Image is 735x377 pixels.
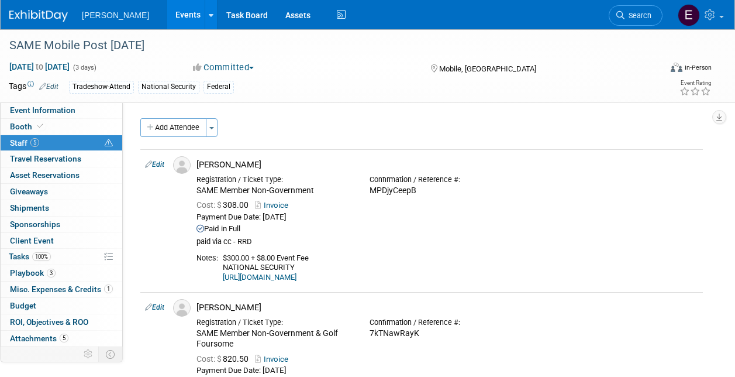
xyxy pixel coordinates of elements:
a: Attachments5 [1,331,122,347]
span: Travel Reservations [10,154,81,163]
span: 308.00 [196,200,253,210]
a: Client Event [1,233,122,249]
span: Staff [10,138,39,148]
div: Federal [203,81,234,93]
a: [URL][DOMAIN_NAME] [223,273,296,282]
div: Confirmation / Reference #: [370,318,525,327]
a: Invoice [255,201,293,210]
a: Edit [145,160,164,169]
span: Sponsorships [10,220,60,229]
div: In-Person [684,63,712,72]
span: 1 [104,285,113,293]
a: Shipments [1,200,122,216]
img: ExhibitDay [9,10,68,22]
button: Add Attendee [140,118,206,137]
span: Potential Scheduling Conflict -- at least one attendee is tagged in another overlapping event. [105,138,113,149]
div: Payment Due Date: [DATE] [196,366,698,376]
a: ROI, Objectives & ROO [1,314,122,330]
div: SAME Member Non-Government & Golf Foursome [196,328,352,349]
td: Tags [9,80,58,94]
div: Event Rating [679,80,711,86]
img: Format-Inperson.png [671,63,682,72]
span: Shipments [10,203,49,213]
i: Booth reservation complete [37,123,43,129]
span: Mobile, [GEOGRAPHIC_DATA] [439,64,536,73]
img: Associate-Profile-5.png [173,299,191,317]
span: Attachments [10,334,68,343]
div: SAME Member Non-Government [196,186,352,196]
button: Committed [189,61,258,74]
div: 7kTNawRayK [370,328,525,339]
span: 3 [47,269,56,277]
span: 820.50 [196,354,253,364]
div: MPDjyCeepB [370,186,525,196]
span: Cost: $ [196,354,223,364]
a: Misc. Expenses & Credits1 [1,282,122,297]
span: [PERSON_NAME] [82,11,149,20]
div: [PERSON_NAME] [196,159,698,170]
a: Event Information [1,102,122,118]
a: Staff5 [1,135,122,151]
span: Booth [10,122,46,131]
span: 5 [30,138,39,147]
a: Sponsorships [1,217,122,232]
div: Notes: [196,253,218,263]
a: Edit [39,83,58,91]
div: Paid in Full [196,224,698,234]
span: Playbook [10,268,56,277]
div: Registration / Ticket Type: [196,318,352,327]
td: Toggle Event Tabs [99,347,123,362]
span: [DATE] [DATE] [9,61,70,72]
span: Event Information [10,105,75,115]
a: Search [609,5,662,26]
a: Playbook3 [1,265,122,281]
div: Registration / Ticket Type: [196,175,352,184]
div: [PERSON_NAME] [196,302,698,313]
span: 5 [60,334,68,342]
div: Event Format [609,61,712,78]
a: Tasks100% [1,249,122,265]
a: Asset Reservations [1,167,122,183]
img: Emy Volk [678,4,700,26]
a: Giveaways [1,184,122,200]
div: Payment Due Date: [DATE] [196,213,698,222]
span: Giveaways [10,187,48,196]
a: Budget [1,298,122,314]
span: Budget [10,301,36,310]
div: Tradeshow-Attend [69,81,134,93]
a: Booth [1,119,122,135]
span: Misc. Expenses & Credits [10,285,113,294]
span: (3 days) [72,64,96,71]
div: SAME Mobile Post [DATE] [5,35,651,56]
div: National Security [138,81,199,93]
a: Invoice [255,355,293,364]
span: Asset Reservations [10,170,80,180]
span: Client Event [10,236,54,245]
a: Travel Reservations [1,151,122,167]
span: to [34,62,45,71]
td: Personalize Event Tab Strip [78,347,99,362]
span: 100% [32,252,51,261]
img: Associate-Profile-5.png [173,156,191,174]
div: paid via cc - RRD [196,237,698,247]
span: Search [624,11,651,20]
a: Edit [145,303,164,311]
span: Tasks [9,252,51,261]
div: Confirmation / Reference #: [370,175,525,184]
div: $300.00 + $8.00 Event Fee NATIONAL SECURITY [223,253,698,283]
span: ROI, Objectives & ROO [10,317,88,327]
span: Cost: $ [196,200,223,210]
